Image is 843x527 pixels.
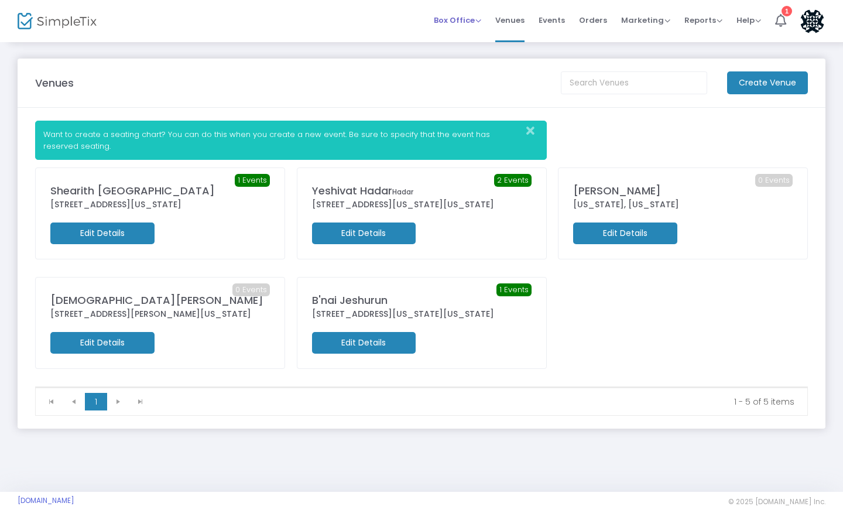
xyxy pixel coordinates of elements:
span: Events [539,5,565,35]
m-button: Create Venue [727,71,808,94]
span: Hadar [392,187,413,197]
div: [DEMOGRAPHIC_DATA][PERSON_NAME] [50,292,270,308]
div: Yeshivat Hadar [312,183,532,199]
span: Venues [495,5,525,35]
m-button: Edit Details [50,332,155,354]
div: Shearith [GEOGRAPHIC_DATA] [50,183,270,199]
m-button: Edit Details [312,223,416,244]
m-button: Edit Details [573,223,677,244]
div: [STREET_ADDRESS][US_STATE][US_STATE] [312,308,532,320]
div: [STREET_ADDRESS][US_STATE] [50,199,270,211]
span: Marketing [621,15,670,26]
div: [STREET_ADDRESS][US_STATE][US_STATE] [312,199,532,211]
span: Box Office [434,15,481,26]
div: Data table [36,387,807,388]
span: Page 1 [85,393,107,410]
span: Help [736,15,761,26]
span: 2 Events [494,174,532,187]
div: [STREET_ADDRESS][PERSON_NAME][US_STATE] [50,308,270,320]
div: B'nai Jeshurun [312,292,532,308]
div: [PERSON_NAME] [573,183,793,199]
a: [DOMAIN_NAME] [18,496,74,505]
span: 0 Events [755,174,793,187]
m-panel-title: Venues [35,75,74,91]
span: Orders [579,5,607,35]
span: 0 Events [232,283,270,296]
div: Want to create a seating chart? You can do this when you create a new event. Be sure to specify t... [35,121,547,160]
span: 1 Events [496,283,532,296]
input: Search Venues [561,71,707,94]
span: Reports [684,15,722,26]
div: 1 [782,6,792,16]
m-button: Edit Details [50,223,155,244]
m-button: Edit Details [312,332,416,354]
button: Close [523,121,546,141]
span: 1 Events [235,174,270,187]
div: [US_STATE], [US_STATE] [573,199,793,211]
span: © 2025 [DOMAIN_NAME] Inc. [728,497,825,507]
kendo-pager-info: 1 - 5 of 5 items [160,396,794,408]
